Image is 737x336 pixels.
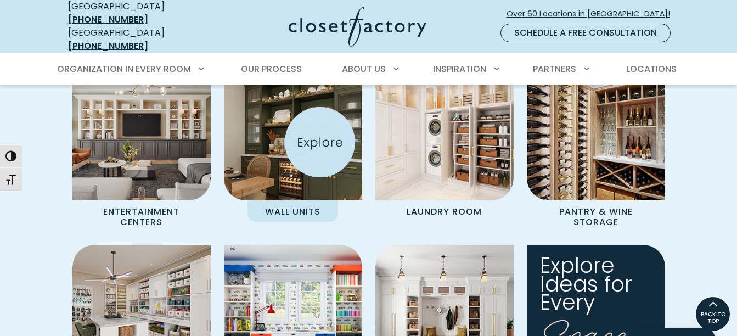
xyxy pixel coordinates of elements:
[527,62,665,200] img: Custom Pantry
[375,62,514,232] a: Custom Laundry Room Laundry Room
[695,296,730,332] a: BACK TO TOP
[49,54,688,85] nav: Primary Menu
[86,200,197,232] p: Entertainment Centers
[68,40,148,52] a: [PHONE_NUMBER]
[541,200,651,232] p: Pantry & Wine Storage
[696,311,730,324] span: BACK TO TOP
[72,62,211,200] img: Entertainment Center
[57,63,191,75] span: Organization in Every Room
[500,24,671,42] a: Schedule a Free Consultation
[68,13,148,26] a: [PHONE_NUMBER]
[506,4,679,24] a: Over 60 Locations in [GEOGRAPHIC_DATA]!
[540,250,632,317] span: Explore Ideas for Every
[289,7,426,47] img: Closet Factory Logo
[626,63,677,75] span: Locations
[389,200,499,221] p: Laundry Room
[342,63,386,75] span: About Us
[217,55,369,208] img: Wall unit
[533,63,576,75] span: Partners
[224,62,362,232] a: Wall unit Wall Units
[507,8,679,20] span: Over 60 Locations in [GEOGRAPHIC_DATA]!
[241,63,302,75] span: Our Process
[247,200,338,221] p: Wall Units
[68,26,202,53] div: [GEOGRAPHIC_DATA]
[375,62,514,200] img: Custom Laundry Room
[527,62,665,232] a: Custom Pantry Pantry & Wine Storage
[433,63,486,75] span: Inspiration
[72,62,211,232] a: Entertainment Center Entertainment Centers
